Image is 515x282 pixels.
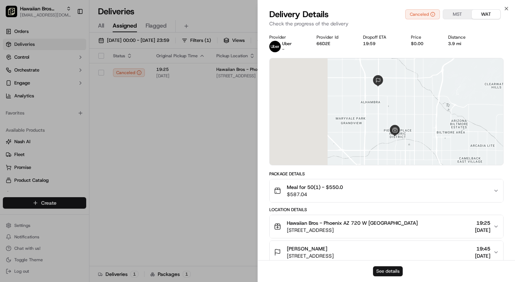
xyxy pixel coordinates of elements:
div: Package Details [269,171,504,177]
span: [DATE] [475,252,490,259]
div: 19:59 [363,41,399,47]
div: 📗 [7,104,13,110]
div: Start new chat [24,68,117,76]
span: $587.04 [287,191,343,198]
img: 1736555255976-a54dd68f-1ca7-489b-9aae-adbdc363a1c4 [7,68,20,81]
span: 19:45 [475,245,490,252]
button: MST [443,10,472,19]
span: 19:25 [475,219,490,227]
span: Knowledge Base [14,104,55,111]
span: [STREET_ADDRESS] [287,252,334,259]
button: See details [373,266,403,276]
button: WAT [472,10,500,19]
div: Dropoff ETA [363,34,399,40]
span: [DATE] [475,227,490,234]
div: Price [411,34,437,40]
p: Welcome 👋 [7,29,130,40]
div: Provider Id [317,34,352,40]
button: [PERSON_NAME][STREET_ADDRESS]19:45[DATE] [270,241,503,264]
div: 3.9 mi [448,41,479,47]
span: Delivery Details [269,9,329,20]
span: Meal for 50(1) - $550.0 [287,184,343,191]
button: Meal for 50(1) - $550.0$587.04 [270,179,503,202]
button: 66D2E [317,41,330,47]
div: Location Details [269,207,504,213]
span: Hawaiian Bros - Phoenix AZ 720 W [GEOGRAPHIC_DATA] [287,219,418,227]
span: [STREET_ADDRESS] [287,227,418,234]
p: Uber [282,41,292,47]
button: Start new chat [122,70,130,79]
span: [PERSON_NAME] [287,245,327,252]
div: 💻 [60,104,66,110]
span: - [282,47,284,52]
div: Provider [269,34,305,40]
div: We're available if you need us! [24,76,90,81]
div: Distance [448,34,479,40]
button: Canceled [405,9,440,19]
img: uber-new-logo.jpeg [269,41,281,52]
a: 📗Knowledge Base [4,101,58,114]
input: Got a question? Start typing here... [19,46,129,54]
button: Hawaiian Bros - Phoenix AZ 720 W [GEOGRAPHIC_DATA][STREET_ADDRESS]19:25[DATE] [270,215,503,238]
img: Nash [7,7,21,21]
a: Powered byPylon [50,121,87,127]
span: API Documentation [68,104,115,111]
p: Check the progress of the delivery [269,20,504,27]
span: Pylon [71,121,87,127]
div: $0.00 [411,41,437,47]
a: 💻API Documentation [58,101,118,114]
